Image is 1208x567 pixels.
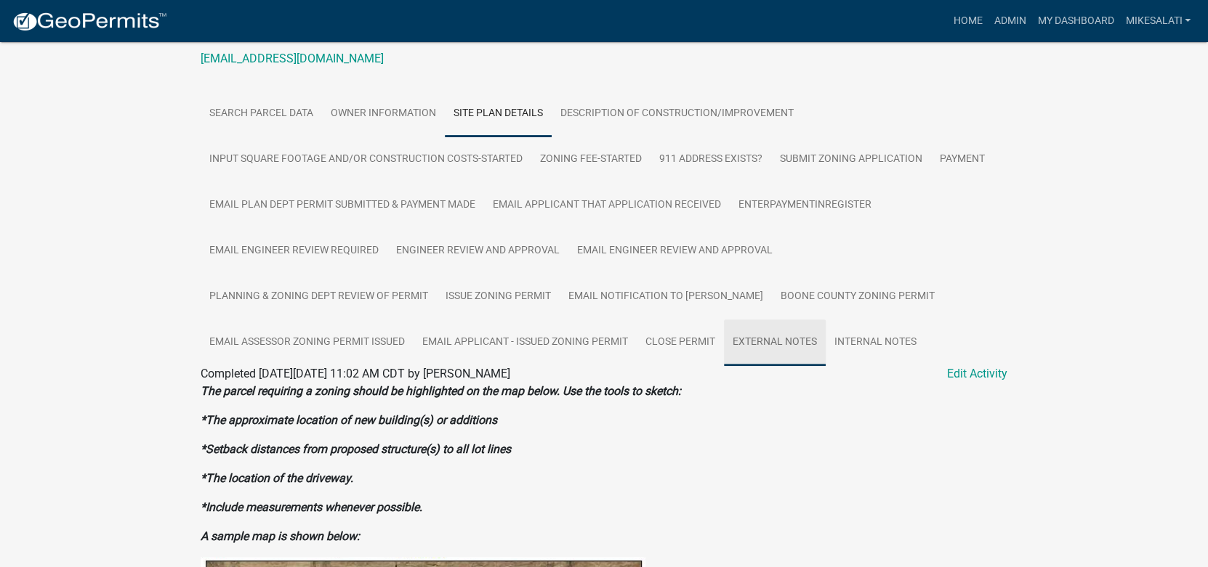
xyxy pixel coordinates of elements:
[931,136,994,183] a: Payment
[826,319,925,366] a: Internal Notes
[724,319,826,366] a: External Notes
[484,182,730,229] a: Email applicant that Application Received
[445,91,552,137] a: Site Plan Details
[201,319,414,366] a: Email Assessor Zoning Permit issued
[201,91,322,137] a: Search Parcel Data
[531,136,651,183] a: Zoning Fee-Started
[771,136,931,183] a: Submit Zoning Application
[201,529,360,543] strong: A sample map is shown below:
[201,500,422,514] strong: *Include measurements whenever possible.
[568,228,781,274] a: Email Engineer Review and Approval
[201,367,510,380] span: Completed [DATE][DATE] 11:02 AM CDT by [PERSON_NAME]
[414,319,637,366] a: Email Applicant - Issued Zoning Permit
[201,274,437,320] a: Planning & Zoning Dept Review of Permit
[437,274,560,320] a: Issue Zoning Permit
[201,413,497,427] strong: *The approximate location of new building(s) or additions
[201,228,387,274] a: Email Engineer review required
[1031,7,1119,35] a: My Dashboard
[201,136,531,183] a: Input Square Footage and/or Construction Costs-Started
[947,7,988,35] a: Home
[201,52,384,65] a: [EMAIL_ADDRESS][DOMAIN_NAME]
[552,91,802,137] a: Description of Construction/Improvement
[772,274,943,320] a: Boone County Zoning Permit
[947,365,1007,383] a: Edit Activity
[560,274,772,320] a: Email notification to [PERSON_NAME]
[201,384,681,398] strong: The parcel requiring a zoning should be highlighted on the map below. Use the tools to sketch:
[201,471,353,485] strong: *The location of the driveway.
[201,442,511,456] strong: *Setback distances from proposed structure(s) to all lot lines
[201,182,484,229] a: Email Plan Dept Permit submitted & Payment made
[387,228,568,274] a: Engineer Review and Approval
[637,319,724,366] a: Close Permit
[322,91,445,137] a: Owner Information
[730,182,880,229] a: EnterPaymentInRegister
[651,136,771,183] a: 911 Address Exists?
[988,7,1031,35] a: Admin
[1119,7,1196,35] a: MikeSalati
